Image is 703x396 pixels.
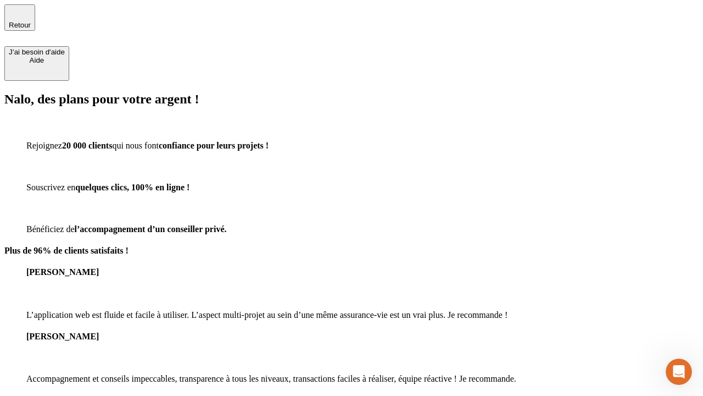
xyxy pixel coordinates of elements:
img: checkmark [26,155,74,165]
img: checkmark [26,193,74,202]
p: Accompagnement et conseils impeccables, transparence à tous les niveaux, transactions faciles à r... [26,356,699,366]
h4: [PERSON_NAME] [26,316,699,326]
iframe: Intercom live chat [666,359,692,385]
span: Rejoignez [26,136,62,146]
span: Souscrivez en [26,174,75,183]
span: 20 000 clients [62,136,113,146]
p: L’application web est fluide et facile à utiliser. L’aspect multi-projet au sein d’une même assur... [26,295,699,305]
span: Bénéficiez de [26,211,75,221]
span: Retour [9,21,31,29]
span: l’accompagnement d’un conseiller privé. [75,211,227,221]
button: Retour [4,4,35,31]
span: quelques clics, 100% en ligne ! [75,174,189,183]
h4: [PERSON_NAME] [26,254,699,264]
span: qui nous font [112,136,158,146]
h4: Plus de 96% de clients satisfaits ! [4,233,699,243]
h2: Nalo, des plans pour votre argent ! [4,92,699,107]
div: Aide [9,56,65,64]
span: confiance pour leurs projets ! [159,136,269,146]
button: J’ai besoin d'aideAide [4,46,69,81]
img: reviews stars [26,338,81,348]
div: J’ai besoin d'aide [9,48,65,56]
img: reviews stars [26,276,81,286]
img: checkmark [26,118,74,128]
